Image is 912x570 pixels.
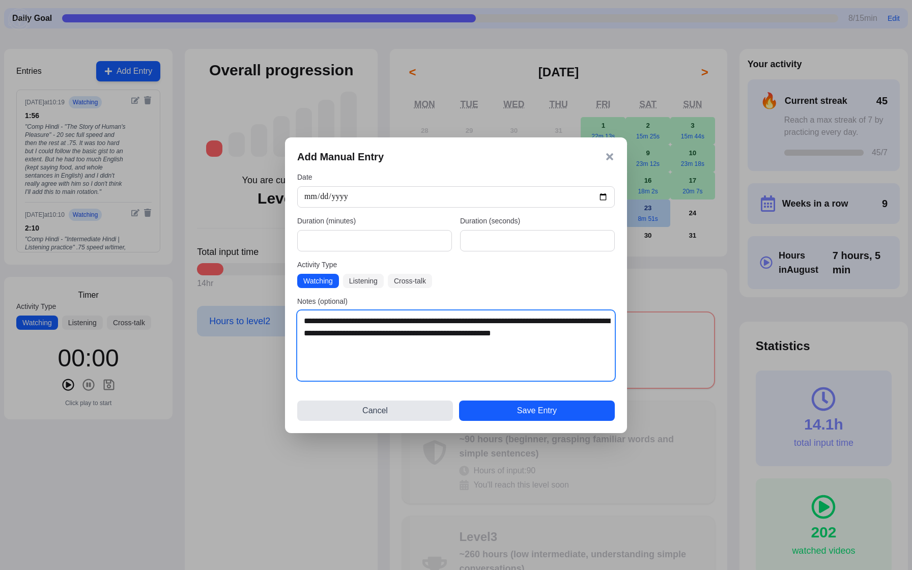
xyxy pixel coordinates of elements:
[460,216,615,226] label: Duration (seconds)
[459,401,615,421] button: Save Entry
[297,296,615,306] label: Notes (optional)
[297,172,615,182] label: Date
[297,150,384,164] h3: Add Manual Entry
[343,274,384,288] button: Listening
[297,274,339,288] button: Watching
[297,401,453,421] button: Cancel
[388,274,432,288] button: Cross-talk
[297,216,452,226] label: Duration (minutes)
[297,260,615,270] label: Activity Type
